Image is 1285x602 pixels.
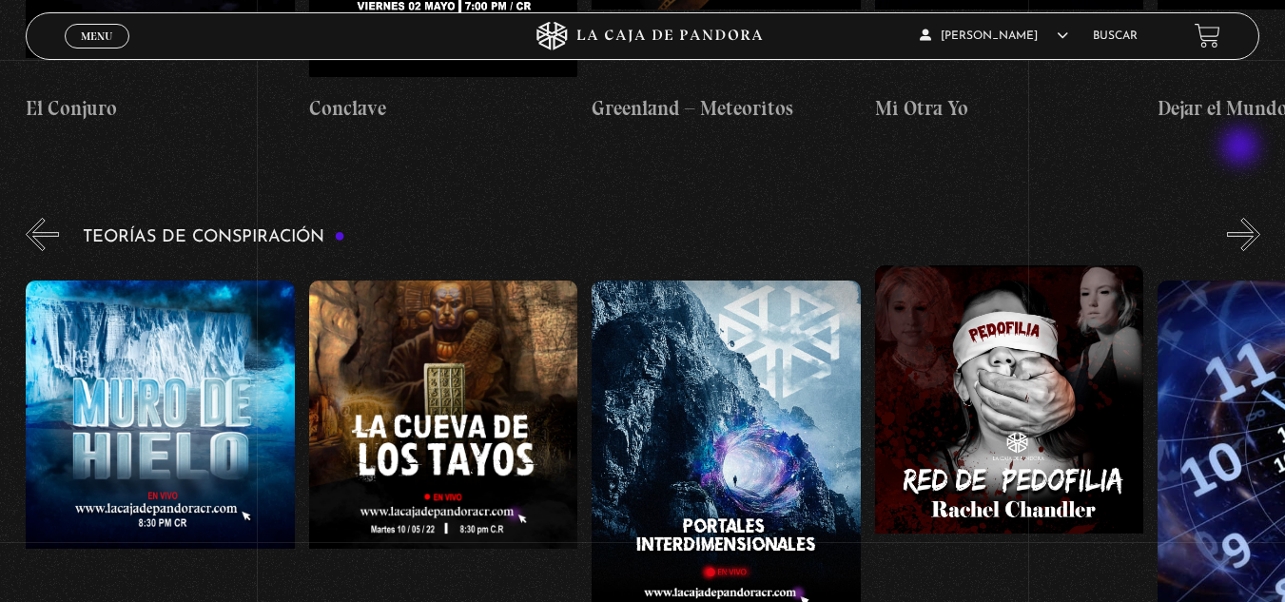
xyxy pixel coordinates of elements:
[592,93,861,124] h4: Greenland – Meteoritos
[875,93,1144,124] h4: Mi Otra Yo
[1093,30,1138,42] a: Buscar
[26,93,295,124] h4: El Conjuro
[1227,218,1260,251] button: Next
[309,93,578,124] h4: Conclave
[26,218,59,251] button: Previous
[1195,23,1220,49] a: View your shopping cart
[81,30,112,42] span: Menu
[74,46,119,59] span: Cerrar
[83,228,345,246] h3: Teorías de Conspiración
[920,30,1068,42] span: [PERSON_NAME]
